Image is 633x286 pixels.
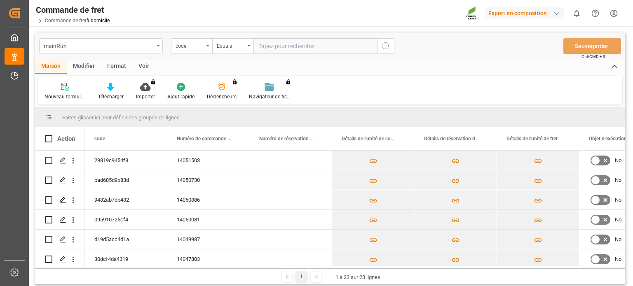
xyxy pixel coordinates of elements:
[94,177,129,183] font: bad685d9b83d
[506,136,558,142] font: Détails de l'unité de fret
[217,40,245,50] div: Equals
[488,10,547,16] font: Expert en composition
[87,18,110,23] a: à domicile
[94,256,128,262] font: 30dcf4da4319
[177,136,241,142] font: Numéro de commande de fret
[615,210,621,229] span: No
[466,6,479,21] img: Screenshot%202023-09-29%20at%2010.02.21.png_1712312052.png
[167,94,195,100] font: Ajout rapide
[581,54,605,59] font: Ctrl/CMD + S
[35,190,84,210] div: Appuyez sur ESPACE pour sélectionner cette ligne.
[615,191,621,209] span: No
[41,63,61,69] font: Maison
[94,216,128,223] font: 095910725cf4
[377,38,394,54] button: bouton de recherche
[615,250,621,269] span: No
[62,114,180,121] font: Faites glisser ici pour définir des groupes de lignes
[35,170,84,190] div: Appuyez sur ESPACE pour sélectionner cette ligne.
[586,4,605,23] button: Centre d'aide
[177,197,200,203] font: 14050386
[39,38,163,54] button: ouvrir le menu
[98,94,124,100] font: Télécharger
[567,4,586,23] button: afficher 0 nouvelles notifications
[35,230,84,249] div: Appuyez sur ESPACE pour sélectionner cette ligne.
[94,236,129,242] font: d19d5acc4d1a
[138,63,149,69] font: Voir
[424,136,486,142] font: Détails de réservation de fret
[94,136,105,142] font: code
[259,136,324,142] font: Numéro de réservation de fret
[615,151,621,170] span: No
[563,38,621,54] button: Sauvegarder
[615,230,621,249] span: No
[171,38,212,54] button: ouvrir le menu
[35,249,84,269] div: Appuyez sur ESPACE pour sélectionner cette ligne.
[45,94,89,100] font: Nouveau formulaire
[44,43,67,49] font: mainRun
[57,135,75,142] font: Action
[342,136,408,142] font: Détails de l'unité de conteneur
[177,177,200,183] font: 14050730
[35,210,84,230] div: Appuyez sur ESPACE pour sélectionner cette ligne.
[615,171,621,190] span: No
[73,63,95,69] font: Modifier
[36,5,104,15] font: Commande de fret
[253,38,377,54] input: Tapez pour rechercher
[177,236,200,242] font: 14049987
[176,40,204,50] div: code
[300,274,303,279] font: 1
[335,274,380,280] font: 1 à 23 sur 23 lignes
[94,197,129,203] font: 9432ab7db432
[575,43,608,49] font: Sauvegarder
[35,151,84,170] div: Appuyez sur ESPACE pour sélectionner cette ligne.
[177,157,200,163] font: 14051503
[107,63,126,69] font: Format
[177,256,200,262] font: 14047803
[94,157,128,163] font: 29819c9454f8
[212,38,253,54] button: ouvrir le menu
[485,5,567,21] button: Expert en composition
[177,216,200,223] font: 14050081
